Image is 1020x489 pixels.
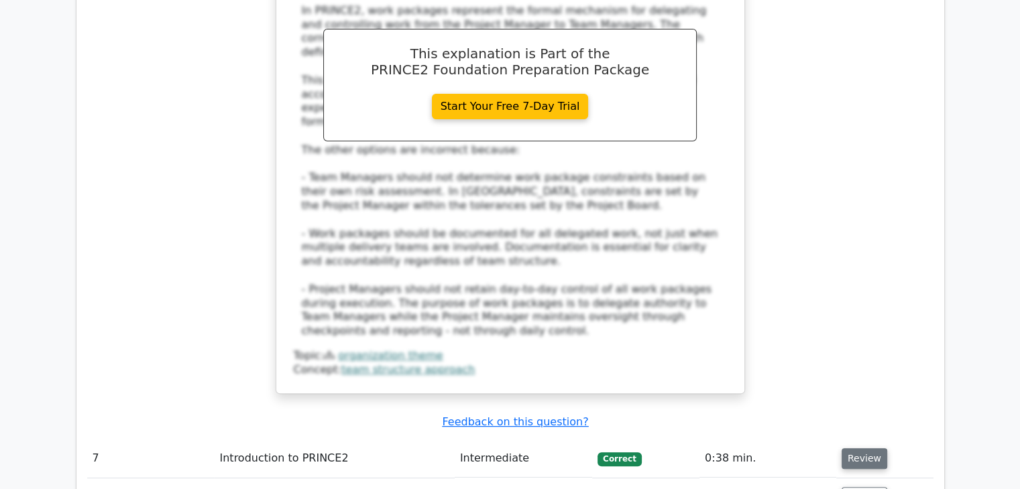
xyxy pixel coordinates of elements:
[842,448,887,469] button: Review
[341,363,475,376] a: team structure approach
[294,363,727,377] div: Concept:
[87,439,215,478] td: 7
[699,439,836,478] td: 0:38 min.
[598,452,641,466] span: Correct
[432,94,589,119] a: Start Your Free 7-Day Trial
[214,439,454,478] td: Introduction to PRINCE2
[455,439,592,478] td: Intermediate
[442,415,588,428] a: Feedback on this question?
[338,349,443,362] a: organization theme
[294,349,727,363] div: Topic:
[302,4,719,338] div: In PRINCE2, work packages represent the formal mechanism for delegating and controlling work from...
